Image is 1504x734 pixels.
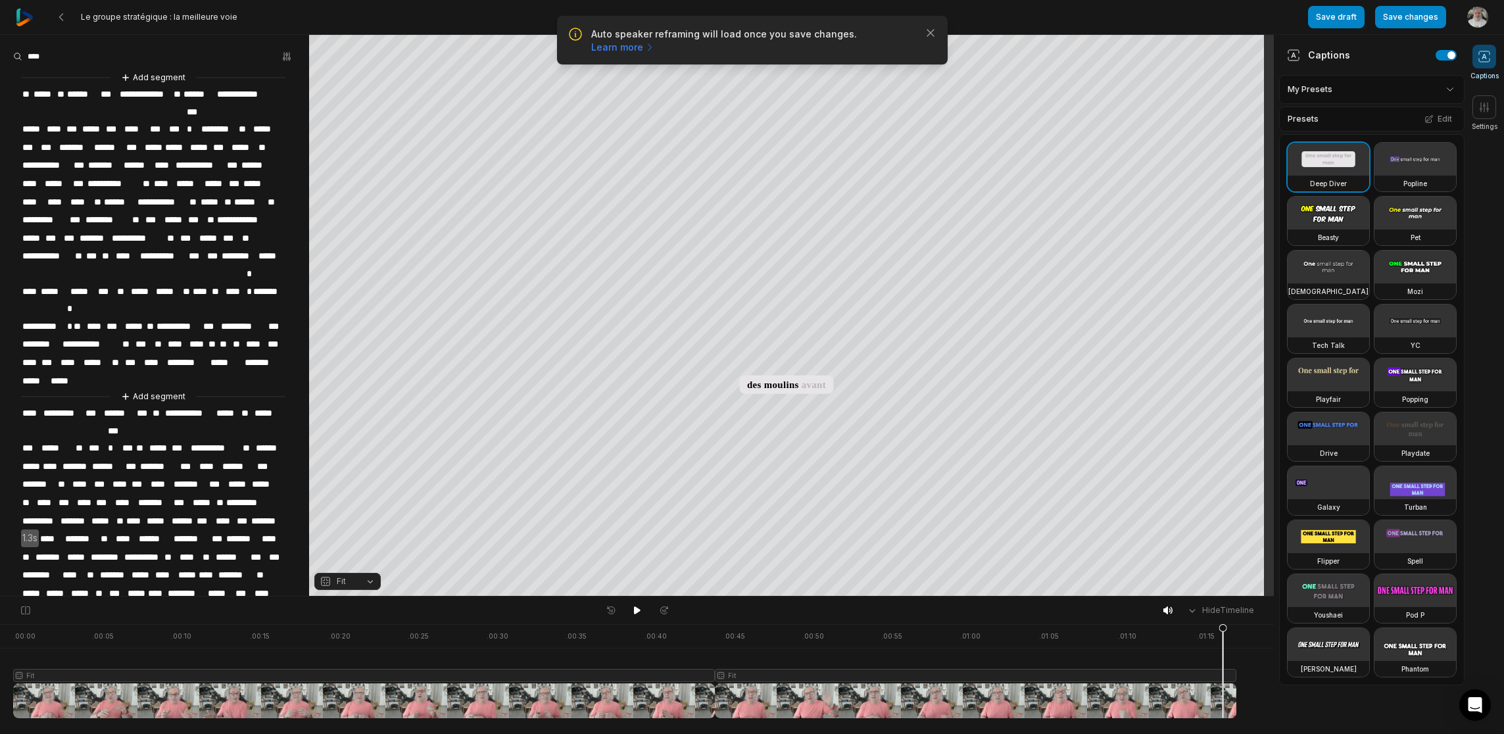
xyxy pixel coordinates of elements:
[1288,286,1369,297] h3: [DEMOGRAPHIC_DATA]
[1314,610,1343,620] h3: Youshaei
[1402,394,1428,404] h3: Popping
[1401,448,1430,458] h3: Playdate
[314,573,381,590] button: Fit
[1420,110,1456,128] button: Edit
[81,12,237,22] span: Le groupe stratégique : la meilleure voie
[118,70,188,85] button: Add segment
[1301,664,1357,674] h3: [PERSON_NAME]
[1470,71,1499,81] span: Captions
[1316,394,1341,404] h3: Playfair
[1182,600,1258,620] button: HideTimeline
[1312,340,1345,351] h3: Tech Talk
[1279,75,1465,104] div: My Presets
[591,41,655,54] a: Learn more
[1459,689,1491,721] div: Open Intercom Messenger
[1411,340,1420,351] h3: YC
[1308,6,1365,28] button: Save draft
[1279,107,1465,132] div: Presets
[1403,178,1427,189] h3: Popline
[1407,556,1423,566] h3: Spell
[16,9,34,26] img: reap
[21,529,39,547] span: 1.3s
[1317,556,1340,566] h3: Flipper
[1310,178,1347,189] h3: Deep Diver
[1407,286,1423,297] h3: Mozi
[337,575,346,587] span: Fit
[1401,664,1429,674] h3: Phantom
[1470,45,1499,81] button: Captions
[1472,95,1497,132] button: Settings
[1287,48,1350,62] div: Captions
[1320,448,1338,458] h3: Drive
[1472,122,1497,132] span: Settings
[118,389,188,404] button: Add segment
[1406,610,1424,620] h3: Pod P
[1317,502,1340,512] h3: Galaxy
[591,28,913,54] p: Auto speaker reframing will load once you save changes.
[1404,502,1427,512] h3: Turban
[1375,6,1446,28] button: Save changes
[1318,232,1339,243] h3: Beasty
[1411,232,1420,243] h3: Pet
